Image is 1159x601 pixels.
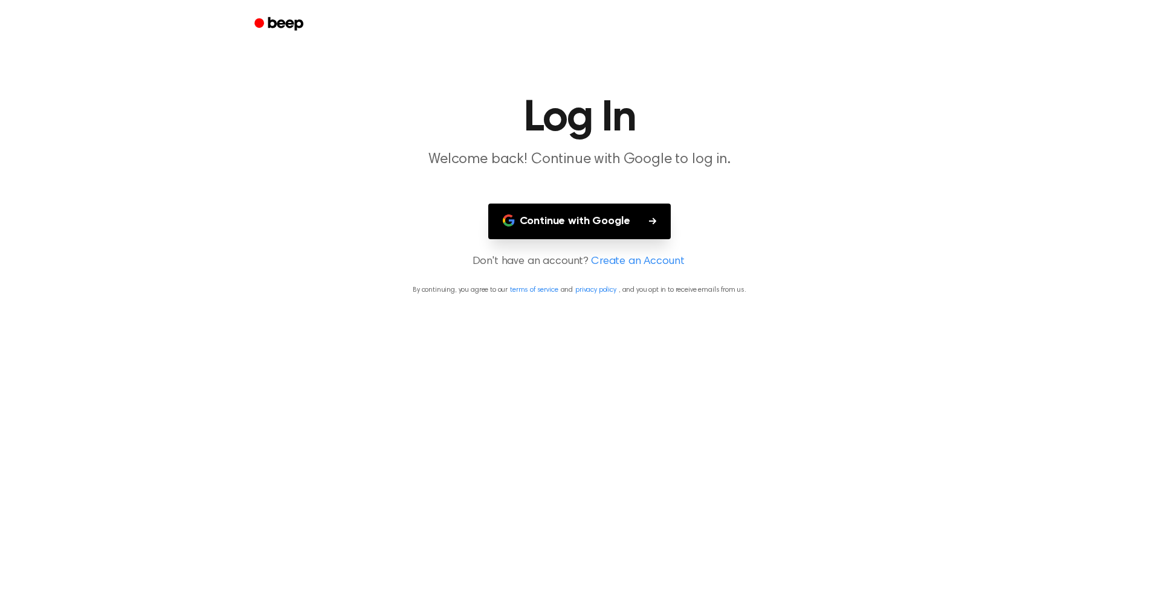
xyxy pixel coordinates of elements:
button: Continue with Google [488,204,671,239]
h1: Log In [270,97,889,140]
a: Beep [246,13,314,36]
p: Don't have an account? [15,254,1144,270]
p: By continuing, you agree to our and , and you opt in to receive emails from us. [15,284,1144,295]
a: terms of service [510,286,558,294]
p: Welcome back! Continue with Google to log in. [347,150,812,170]
a: Create an Account [591,254,684,270]
a: privacy policy [575,286,616,294]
